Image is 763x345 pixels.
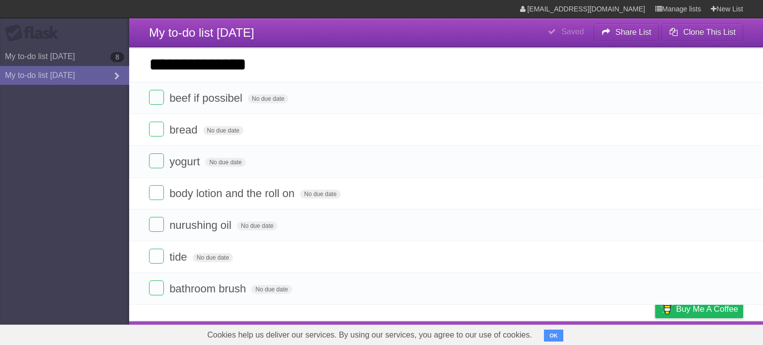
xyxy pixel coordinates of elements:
span: No due date [248,94,288,103]
span: bathroom brush [169,282,248,295]
a: Suggest a feature [681,324,743,343]
label: Done [149,217,164,232]
button: Share List [594,23,659,41]
span: No due date [237,221,277,230]
span: No due date [203,126,243,135]
a: Privacy [642,324,668,343]
label: Done [149,280,164,295]
span: body lotion and the roll on [169,187,297,200]
div: Flask [5,24,65,42]
span: No due date [193,253,233,262]
a: About [523,324,544,343]
a: Developers [556,324,596,343]
label: Done [149,122,164,137]
b: 8 [110,52,124,62]
a: Buy me a coffee [655,300,743,318]
button: Clone This List [661,23,743,41]
span: No due date [205,158,245,167]
label: Done [149,153,164,168]
label: Done [149,249,164,264]
img: Buy me a coffee [660,300,674,317]
label: Done [149,185,164,200]
label: Done [149,90,164,105]
span: Cookies help us deliver our services. By using our services, you agree to our use of cookies. [197,325,542,345]
span: My to-do list [DATE] [149,26,254,39]
b: Share List [615,28,651,36]
span: nurushing oil [169,219,234,231]
b: Saved [561,27,584,36]
span: No due date [251,285,292,294]
span: bread [169,124,200,136]
button: OK [544,330,563,342]
span: yogurt [169,155,202,168]
span: No due date [300,190,340,199]
b: Clone This List [683,28,736,36]
span: beef if possibel [169,92,245,104]
a: Terms [609,324,630,343]
span: tide [169,251,189,263]
span: Buy me a coffee [676,300,738,318]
